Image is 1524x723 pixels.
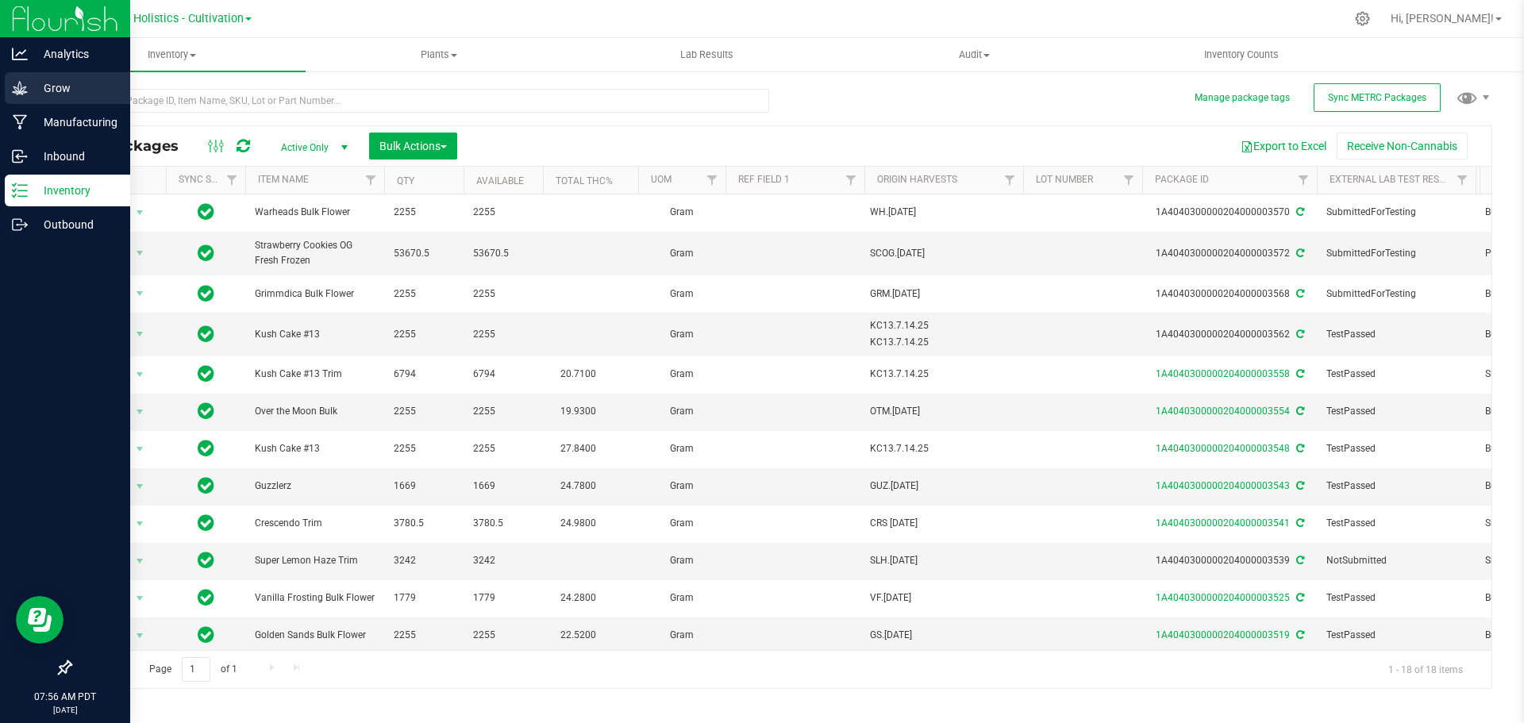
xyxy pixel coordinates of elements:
span: Inventory Counts [1183,48,1300,62]
a: Available [476,175,524,187]
span: Bulk Actions [379,140,447,152]
span: Kush Cake #13 [255,441,375,456]
inline-svg: Analytics [12,46,28,62]
span: Guzzlerz [255,479,375,494]
span: All Packages [83,137,194,155]
span: Sync from Compliance System [1294,555,1304,566]
inline-svg: Outbound [12,217,28,233]
span: In Sync [198,475,214,497]
span: SubmittedForTesting [1326,205,1466,220]
span: Warheads Bulk Flower [255,205,375,220]
a: Sync Status [179,174,240,185]
p: 07:56 AM PDT [7,690,123,704]
span: TestPassed [1326,367,1466,382]
span: 27.8400 [552,437,604,460]
span: Grimmdica Bulk Flower [255,287,375,302]
span: Crescendo Trim [255,516,375,531]
a: Filter [1449,167,1476,194]
button: Manage package tags [1195,91,1290,105]
span: Sync from Compliance System [1294,443,1304,454]
div: 1A4040300000204000003562 [1140,327,1319,342]
span: TestPassed [1326,590,1466,606]
span: 2255 [394,287,454,302]
a: Origin Harvests [877,174,957,185]
div: 1A4040300000204000003568 [1140,287,1319,302]
p: Inventory [28,181,123,200]
span: Gram [648,287,716,302]
input: Search Package ID, Item Name, SKU, Lot or Part Number... [70,89,769,113]
span: 2255 [394,327,454,342]
span: Strawberry Cookies OG Fresh Frozen [255,238,375,268]
span: 2255 [473,404,533,419]
div: Value 1: KC13.7.14.25 [870,367,1018,382]
span: Sync from Compliance System [1294,629,1304,640]
span: select [130,401,150,423]
span: SubmittedForTesting [1326,246,1466,261]
span: TestPassed [1326,404,1466,419]
a: 1A4040300000204000003519 [1156,629,1290,640]
inline-svg: Inventory [12,183,28,198]
span: 2255 [473,441,533,456]
span: select [130,587,150,610]
span: Gram [648,246,716,261]
span: Over the Moon Bulk [255,404,375,419]
span: 24.9800 [552,512,604,535]
p: Grow [28,79,123,98]
span: Lab Results [659,48,755,62]
span: 6794 [394,367,454,382]
span: Gram [648,205,716,220]
span: In Sync [198,201,214,223]
a: Plants [306,38,573,71]
div: Value 1: KC13.7.14.25 [870,318,1018,333]
a: Filter [219,167,245,194]
span: select [130,323,150,345]
span: Sync from Compliance System [1294,480,1304,491]
div: Value 1: VF.5.19.25 [870,590,1018,606]
span: Kush Cake #13 Trim [255,367,375,382]
span: 6794 [473,367,533,382]
div: Value 1: GUZ.6.24.25 [870,479,1018,494]
p: Manufacturing [28,113,123,132]
span: Gram [648,367,716,382]
a: Item Name [258,174,309,185]
span: 2255 [473,327,533,342]
span: In Sync [198,363,214,385]
span: 1669 [473,479,533,494]
span: 2255 [473,287,533,302]
div: 1A4040300000204000003572 [1140,246,1319,261]
inline-svg: Inbound [12,148,28,164]
span: 3780.5 [473,516,533,531]
span: select [130,513,150,535]
span: Sync from Compliance System [1294,368,1304,379]
span: 22.5200 [552,624,604,647]
inline-svg: Manufacturing [12,114,28,130]
span: 19.9300 [552,400,604,423]
p: Inbound [28,147,123,166]
span: 24.2800 [552,586,604,610]
span: 2255 [394,628,454,643]
button: Export to Excel [1230,133,1337,160]
span: Gram [648,327,716,342]
span: Sync from Compliance System [1294,248,1304,259]
div: Value 1: CRS 06.12.2025 [870,516,1018,531]
a: Filter [358,167,384,194]
div: 1A4040300000204000003539 [1140,553,1319,568]
span: 1 - 18 of 18 items [1376,657,1476,681]
span: 2255 [473,628,533,643]
span: select [130,475,150,498]
a: Lab Results [573,38,841,71]
div: Value 1: KC13.7.14.25 [870,441,1018,456]
span: Gram [648,628,716,643]
button: Bulk Actions [369,133,457,160]
span: Sync from Compliance System [1294,406,1304,417]
div: Value 1: SCOG.9.9.25 [870,246,1018,261]
span: TestPassed [1326,479,1466,494]
a: Lot Number [1036,174,1093,185]
div: Value 1: GS.6.2.25 [870,628,1018,643]
a: External Lab Test Result [1330,174,1454,185]
p: Analytics [28,44,123,63]
span: In Sync [198,586,214,609]
span: 2255 [394,404,454,419]
span: Page of 1 [136,657,250,682]
span: 53670.5 [473,246,533,261]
